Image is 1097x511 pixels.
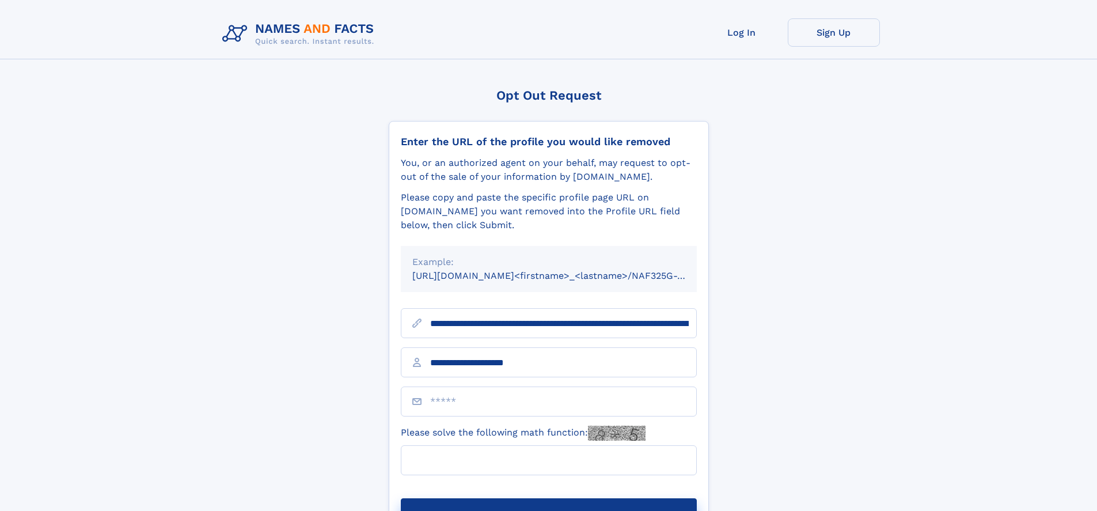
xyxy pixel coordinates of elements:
[218,18,384,50] img: Logo Names and Facts
[696,18,788,47] a: Log In
[412,255,685,269] div: Example:
[401,156,697,184] div: You, or an authorized agent on your behalf, may request to opt-out of the sale of your informatio...
[412,270,719,281] small: [URL][DOMAIN_NAME]<firstname>_<lastname>/NAF325G-xxxxxxxx
[401,135,697,148] div: Enter the URL of the profile you would like removed
[389,88,709,103] div: Opt Out Request
[401,426,646,441] label: Please solve the following math function:
[788,18,880,47] a: Sign Up
[401,191,697,232] div: Please copy and paste the specific profile page URL on [DOMAIN_NAME] you want removed into the Pr...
